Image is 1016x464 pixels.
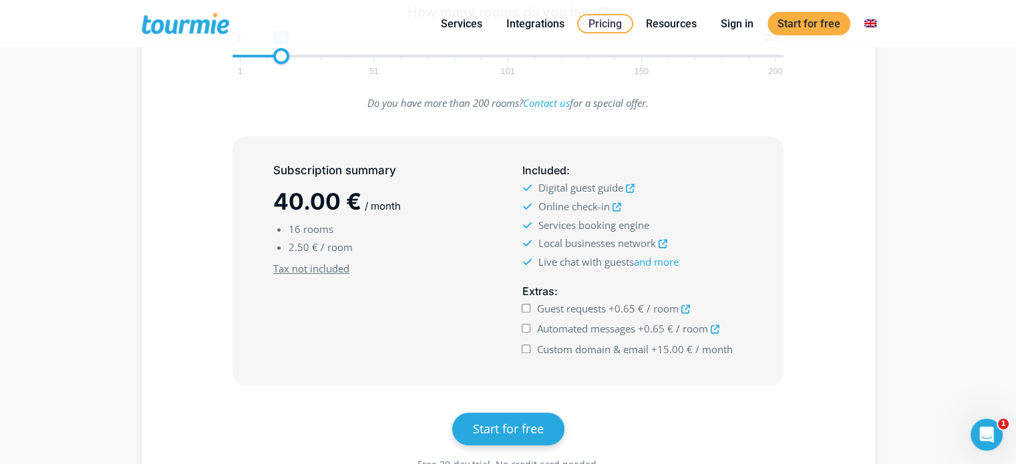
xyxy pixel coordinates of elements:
a: Services [431,15,492,32]
h5: : [522,283,742,300]
span: 101 [498,68,517,74]
span: / month [695,342,733,356]
a: Integrations [496,15,574,32]
span: 51 [367,68,381,74]
a: Start for free [768,12,850,35]
span: 16 [289,222,301,236]
span: Automated messages [537,322,635,335]
span: 40.00 € [273,188,361,215]
a: Resources [636,15,707,32]
a: Contact us [523,96,570,109]
span: Services booking engine [538,218,649,232]
span: / room [321,240,353,254]
a: Pricing [577,14,633,33]
span: 2.50 € [289,240,318,254]
span: Digital guest guide [538,181,623,194]
span: Custom domain & email [537,342,649,356]
span: rooms [303,222,333,236]
a: Sign in [711,15,764,32]
span: 150 [632,68,651,74]
span: Online check-in [538,200,609,213]
span: +0.65 € [638,322,673,335]
span: Local businesses network [538,236,655,250]
h5: : [522,162,742,179]
a: Start for free [452,413,564,445]
span: +15.00 € [651,342,693,356]
a: and more [633,255,678,268]
span: +0.65 € [609,302,644,315]
u: Tax not included [273,262,349,275]
span: / room [647,302,679,315]
span: / month [365,200,401,212]
span: Start for free [473,421,544,437]
iframe: Intercom live chat [971,419,1003,451]
span: / room [676,322,708,335]
span: Live chat with guests [538,255,678,268]
p: Do you have more than 200 rooms? for a special offer. [232,94,784,112]
span: Included [522,164,566,177]
span: Extras [522,284,554,298]
span: Guest requests [537,302,606,315]
span: 200 [766,68,785,74]
span: 1 [236,68,244,74]
span: 1 [998,419,1009,429]
h5: Subscription summary [273,162,494,179]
